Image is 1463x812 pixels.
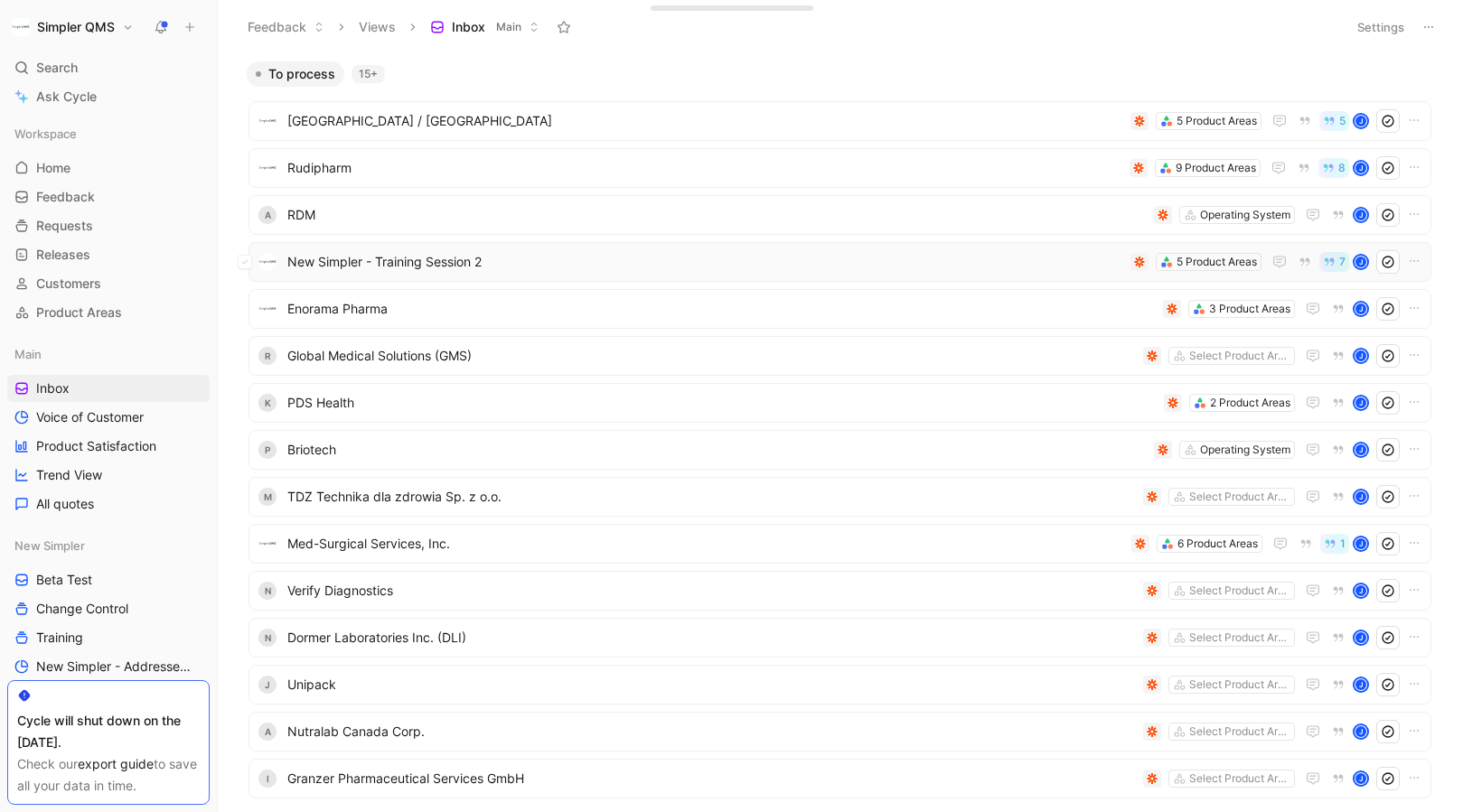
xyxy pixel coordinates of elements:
span: Unipack [287,674,1136,695]
div: K [258,394,277,412]
div: R [258,347,277,365]
a: logoNew Simpler - Training Session 25 Product Areas7J [249,242,1431,282]
a: Voice of Customer [7,404,210,431]
a: NVerify DiagnosticsSelect Product AreasJ [249,571,1431,611]
div: 9 Product Areas [1176,159,1256,177]
span: Requests [36,217,93,235]
a: Product Satisfaction [7,433,210,460]
span: PDS Health [287,392,1157,414]
span: Workspace [14,125,77,143]
img: logo [258,535,277,553]
button: 5 [1319,111,1349,131]
span: New Simpler [14,537,85,555]
div: J [1355,443,1367,456]
span: Verify Diagnostics [287,580,1136,602]
a: Home [7,154,210,182]
div: N [258,629,277,647]
div: MainInboxVoice of CustomerProduct SatisfactionTrend ViewAll quotes [7,341,210,518]
button: Views [351,14,404,41]
div: J [1355,631,1367,644]
a: New Simpler - Addressed customer feedback [7,653,210,680]
a: Feedback [7,183,210,210]
a: RGlobal Medical Solutions (GMS)Select Product AreasJ [249,336,1431,376]
span: Inbox [452,18,485,36]
button: Simpler QMSSimpler QMS [7,14,138,40]
img: logo [258,253,277,271]
span: Nutralab Canada Corp. [287,721,1136,742]
a: Training [7,624,210,651]
div: J [1355,725,1367,738]
a: Customers [7,270,210,297]
div: J [1355,303,1367,315]
img: logo [258,159,277,177]
div: J [1355,115,1367,127]
div: Select Product Areas [1189,488,1290,506]
div: Operating System [1200,441,1290,459]
span: New Simpler - Addressed customer feedback [36,658,192,676]
span: Granzer Pharmaceutical Services GmbH [287,768,1136,789]
a: ANutralab Canada Corp.Select Product AreasJ [249,712,1431,751]
div: J [1355,772,1367,785]
div: Select Product Areas [1189,347,1290,365]
a: NDormer Laboratories Inc. (DLI)Select Product AreasJ [249,618,1431,658]
span: Dormer Laboratories Inc. (DLI) [287,627,1136,649]
img: Simpler QMS [12,18,30,36]
div: Search [7,54,210,81]
a: PBriotechOperating SystemJ [249,430,1431,470]
div: J [1355,678,1367,691]
div: Select Product Areas [1189,629,1290,647]
span: New Simpler - Training Session 2 [287,251,1123,273]
div: Select Product Areas [1189,676,1290,694]
h1: Simpler QMS [37,19,115,35]
span: All quotes [36,495,94,513]
div: J [1355,397,1367,409]
span: 8 [1338,163,1346,173]
span: Home [36,159,70,177]
div: Main [7,341,210,368]
span: [GEOGRAPHIC_DATA] / [GEOGRAPHIC_DATA] [287,110,1123,132]
div: 5 Product Areas [1177,112,1257,130]
div: New Simpler [7,532,210,559]
div: Cycle will shut down on the [DATE]. [17,710,200,753]
a: ARDMOperating SystemJ [249,195,1431,235]
span: 1 [1340,538,1346,549]
div: Check our to save all your data in time. [17,753,200,797]
span: Main [14,345,42,363]
div: J [1355,584,1367,597]
span: Releases [36,246,90,264]
button: To process [247,61,344,87]
span: Voice of Customer [36,408,144,426]
div: New SimplerBeta TestChange ControlTrainingNew Simpler - Addressed customer feedbackAll addressed ... [7,532,210,738]
span: Product Satisfaction [36,437,156,455]
a: Inbox [7,375,210,402]
div: 2 Product Areas [1210,394,1290,412]
div: 3 Product Areas [1209,300,1290,318]
span: 7 [1339,257,1346,267]
button: Settings [1349,14,1412,40]
div: J [258,676,277,694]
button: 1 [1320,534,1349,554]
div: Select Product Areas [1189,582,1290,600]
a: logoRudipharm9 Product Areas8J [249,148,1431,188]
div: N [258,582,277,600]
span: Training [36,629,83,647]
a: Releases [7,241,210,268]
a: Product Areas [7,299,210,326]
div: J [1355,256,1367,268]
a: logoEnorama Pharma3 Product AreasJ [249,289,1431,329]
div: M [258,488,277,506]
span: 5 [1339,116,1346,126]
button: Feedback [239,14,333,41]
span: Customers [36,275,101,293]
span: Enorama Pharma [287,298,1156,320]
span: RDM [287,204,1147,226]
span: To process [268,65,335,83]
div: J [1355,162,1367,174]
span: Main [496,18,521,36]
button: 7 [1319,252,1349,272]
a: Trend View [7,462,210,489]
span: Product Areas [36,303,122,322]
a: Requests [7,212,210,239]
span: Med-Surgical Services, Inc. [287,533,1124,555]
a: export guide [78,756,154,771]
